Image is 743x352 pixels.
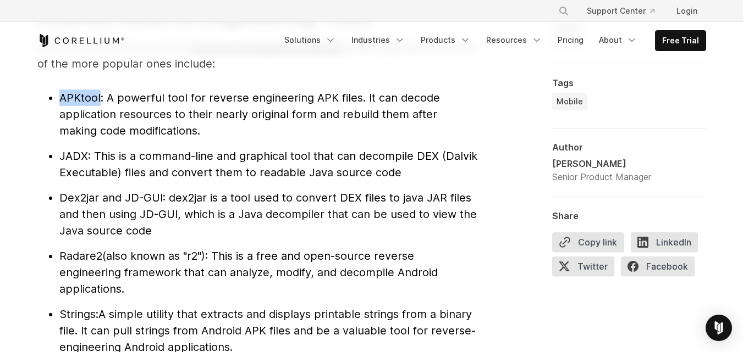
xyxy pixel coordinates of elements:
span: Mobile [557,96,583,107]
a: Pricing [551,30,590,50]
span: Strings: [59,308,98,321]
a: Facebook [621,256,701,281]
span: Radare2 [59,249,102,262]
a: About [592,30,644,50]
div: Senior Product Manager [552,170,651,183]
span: JADX [59,149,88,163]
a: Solutions [278,30,343,50]
a: Free Trial [656,31,706,51]
div: Share [552,210,706,221]
div: [PERSON_NAME] [552,157,651,170]
div: Author [552,142,706,153]
span: Facebook [621,256,695,276]
div: Open Intercom Messenger [706,315,732,341]
span: Twitter [552,256,614,276]
span: : A powerful tool for reverse engineering APK files. It can decode application resources to their... [59,91,440,137]
span: : This is a command-line and graphical tool that can decompile DEX (Dalvik Executable) files and ... [59,149,477,179]
span: : dex2jar is a tool used to convert DEX files to java JAR files and then using JD-GUI, which is a... [59,191,477,237]
div: Navigation Menu [278,30,706,51]
button: Copy link [552,232,624,252]
a: Mobile [552,93,587,110]
button: Search [554,1,574,21]
span: Dex2jar and JD-GUI [59,191,163,204]
a: LinkedIn [631,232,705,256]
span: LinkedIn [631,232,698,252]
a: Products [414,30,477,50]
a: Login [668,1,706,21]
div: Tags [552,77,706,88]
a: Support Center [578,1,663,21]
a: Corellium Home [37,34,125,47]
a: Industries [345,30,412,50]
div: Navigation Menu [545,1,706,21]
span: (also known as "r2"): This is a free and open-source reverse engineering framework that can analy... [59,249,438,295]
a: Resources [480,30,549,50]
span: APKtool [59,91,101,104]
a: Twitter [552,256,621,281]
